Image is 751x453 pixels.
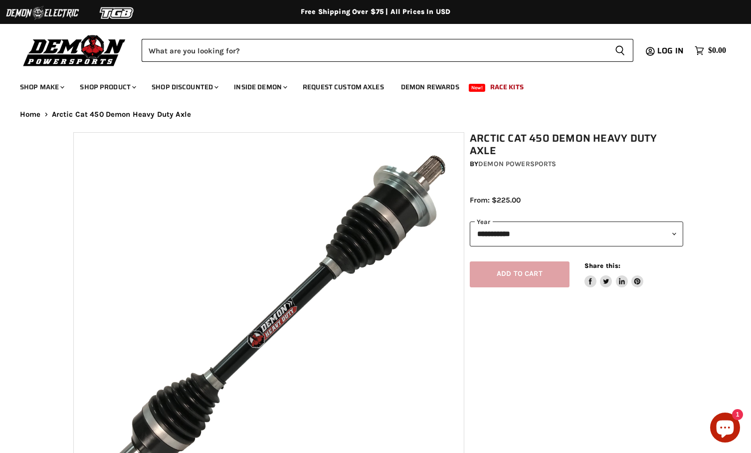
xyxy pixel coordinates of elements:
button: Search [607,39,633,62]
a: Shop Discounted [144,77,224,97]
span: Share this: [584,262,620,269]
ul: Main menu [12,73,724,97]
a: Inside Demon [226,77,293,97]
aside: Share this: [584,261,644,288]
form: Product [142,39,633,62]
span: Log in [657,44,684,57]
a: Log in [653,46,690,55]
img: TGB Logo 2 [80,3,155,22]
select: year [470,222,683,246]
a: Home [20,110,41,119]
a: Demon Powersports [478,160,556,168]
a: Race Kits [483,77,531,97]
a: $0.00 [690,43,731,58]
span: Arctic Cat 450 Demon Heavy Duty Axle [52,110,191,119]
span: New! [469,84,486,92]
span: From: $225.00 [470,196,521,205]
img: Demon Powersports [20,32,129,68]
img: Demon Electric Logo 2 [5,3,80,22]
span: $0.00 [708,46,726,55]
a: Demon Rewards [393,77,467,97]
inbox-online-store-chat: Shopify online store chat [707,413,743,445]
a: Shop Make [12,77,70,97]
a: Request Custom Axles [295,77,391,97]
a: Shop Product [72,77,142,97]
h1: Arctic Cat 450 Demon Heavy Duty Axle [470,132,683,157]
input: Search [142,39,607,62]
div: by [470,159,683,170]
